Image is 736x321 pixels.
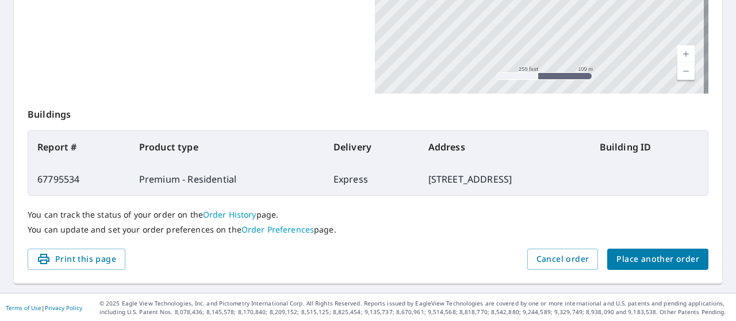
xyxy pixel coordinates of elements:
[324,131,419,163] th: Delivery
[677,63,695,80] a: Current Level 17, Zoom Out
[677,45,695,63] a: Current Level 17, Zoom In
[37,252,116,266] span: Print this page
[99,299,730,316] p: © 2025 Eagle View Technologies, Inc. and Pictometry International Corp. All Rights Reserved. Repo...
[419,131,591,163] th: Address
[28,131,130,163] th: Report #
[203,209,256,220] a: Order History
[6,304,82,311] p: |
[241,224,314,235] a: Order Preferences
[28,225,708,235] p: You can update and set your order preferences on the page.
[6,304,41,312] a: Terms of Use
[28,249,125,270] button: Print this page
[324,163,419,195] td: Express
[536,252,589,266] span: Cancel order
[28,210,708,220] p: You can track the status of your order on the page.
[419,163,591,195] td: [STREET_ADDRESS]
[607,249,708,270] button: Place another order
[45,304,82,312] a: Privacy Policy
[591,131,708,163] th: Building ID
[28,94,708,130] p: Buildings
[130,163,324,195] td: Premium - Residential
[28,163,130,195] td: 67795534
[616,252,699,266] span: Place another order
[130,131,324,163] th: Product type
[527,249,599,270] button: Cancel order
